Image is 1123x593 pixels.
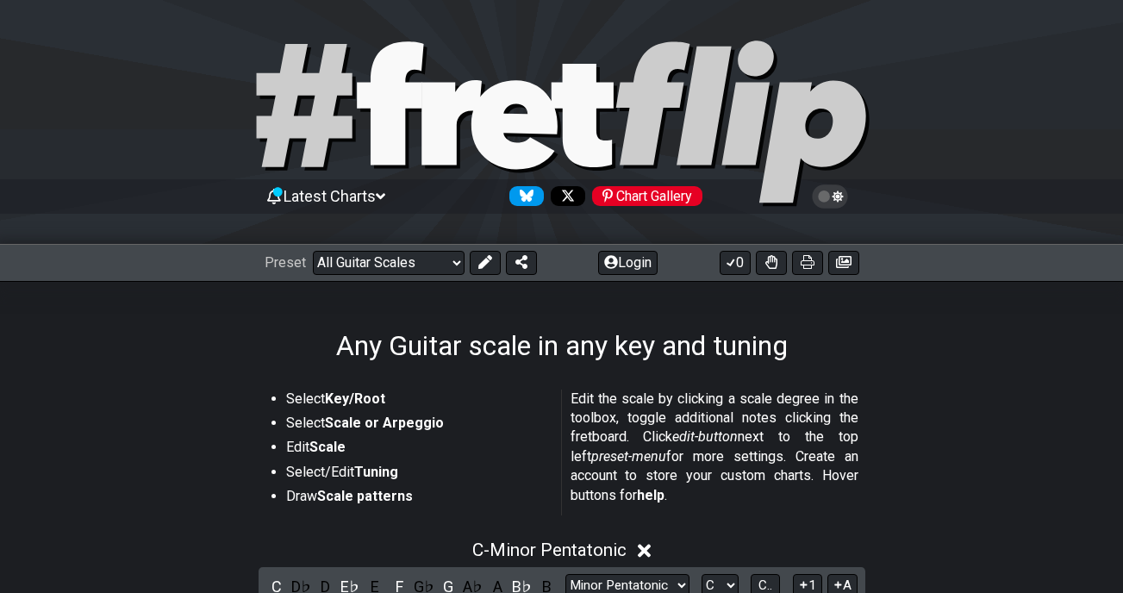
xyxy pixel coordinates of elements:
[325,390,385,407] strong: Key/Root
[506,251,537,275] button: Share Preset
[637,487,664,503] strong: help
[286,438,550,462] li: Edit
[792,251,823,275] button: Print
[828,251,859,275] button: Create image
[820,189,840,204] span: Toggle light / dark theme
[544,186,585,206] a: Follow #fretflip at X
[265,254,306,271] span: Preset
[325,415,444,431] strong: Scale or Arpeggio
[585,186,702,206] a: #fretflip at Pinterest
[472,540,627,560] span: C - Minor Pentatonic
[354,464,398,480] strong: Tuning
[502,186,544,206] a: Follow #fretflip at Bluesky
[286,390,550,414] li: Select
[286,414,550,438] li: Select
[758,577,772,593] span: C..
[591,448,666,465] em: preset-menu
[598,251,658,275] button: Login
[286,463,550,487] li: Select/Edit
[313,251,465,275] select: Preset
[571,390,858,505] p: Edit the scale by clicking a scale degree in the toolbox, toggle additional notes clicking the fr...
[317,488,413,504] strong: Scale patterns
[470,251,501,275] button: Edit Preset
[592,186,702,206] div: Chart Gallery
[286,487,550,511] li: Draw
[756,251,787,275] button: Toggle Dexterity for all fretkits
[336,329,788,362] h1: Any Guitar scale in any key and tuning
[720,251,751,275] button: 0
[672,428,738,445] em: edit-button
[309,439,346,455] strong: Scale
[284,187,376,205] span: Latest Charts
